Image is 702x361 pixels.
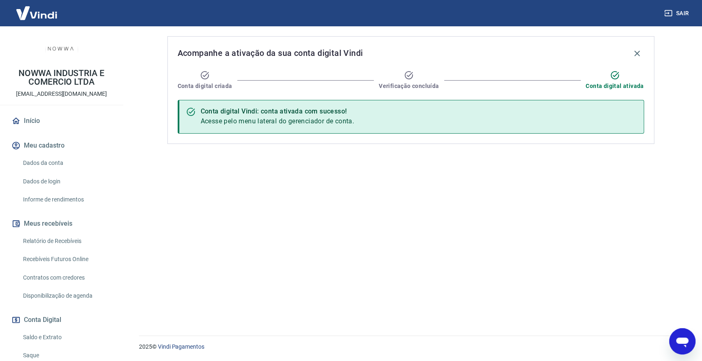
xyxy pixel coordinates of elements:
a: Dados de login [20,173,113,190]
a: Saldo e Extrato [20,329,113,346]
button: Sair [663,6,692,21]
button: Conta Digital [10,311,113,329]
button: Meus recebíveis [10,215,113,233]
img: Vindi [10,0,63,25]
span: Verificação concluída [379,82,439,90]
span: Acompanhe a ativação da sua conta digital Vindi [178,46,363,60]
img: 70256c02-d14e-4573-8cbb-16ee25100a9a.jpeg [45,33,78,66]
p: 2025 © [139,342,682,351]
a: Disponibilização de agenda [20,287,113,304]
a: Contratos com credores [20,269,113,286]
a: Informe de rendimentos [20,191,113,208]
p: [EMAIL_ADDRESS][DOMAIN_NAME] [16,90,107,98]
p: NOWWA INDUSTRIA E COMERCIO LTDA [7,69,116,86]
iframe: Botão para abrir a janela de mensagens [669,328,695,354]
span: Acesse pelo menu lateral do gerenciador de conta. [201,117,354,125]
a: Recebíveis Futuros Online [20,251,113,268]
a: Vindi Pagamentos [158,343,204,350]
button: Meu cadastro [10,137,113,155]
span: Conta digital ativada [586,82,644,90]
a: Início [10,112,113,130]
div: Conta digital Vindi: conta ativada com sucesso! [201,106,354,116]
a: Dados da conta [20,155,113,171]
a: Relatório de Recebíveis [20,233,113,250]
span: Conta digital criada [178,82,232,90]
